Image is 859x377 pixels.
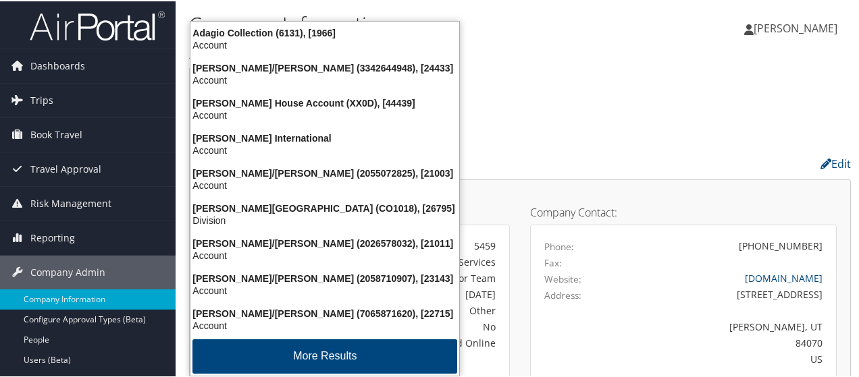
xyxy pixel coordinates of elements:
[182,306,467,318] div: [PERSON_NAME]/[PERSON_NAME] (7065871620), [22715]
[182,26,467,38] div: Adagio Collection (6131), [1966]
[182,96,467,108] div: [PERSON_NAME] House Account (XX0D), [44439]
[182,108,467,120] div: Account
[182,201,467,213] div: [PERSON_NAME][GEOGRAPHIC_DATA] (CO1018), [26795]
[619,351,823,365] div: US
[530,206,837,216] h4: Company Contact:
[189,46,350,64] a: 4Life Research
[182,143,467,155] div: Account
[182,131,467,143] div: [PERSON_NAME] International
[544,255,562,268] label: Fax:
[182,318,467,330] div: Account
[182,213,467,225] div: Division
[30,82,53,116] span: Trips
[30,151,101,185] span: Travel Approval
[30,9,165,40] img: airportal-logo.png
[182,166,467,178] div: [PERSON_NAME]/[PERSON_NAME] (2055072825), [21003]
[754,20,837,34] span: [PERSON_NAME]
[739,237,823,252] div: [PHONE_NUMBER]
[182,248,467,260] div: Account
[182,283,467,295] div: Account
[30,220,75,254] span: Reporting
[744,7,851,47] a: [PERSON_NAME]
[189,9,630,37] h1: Company Information
[821,155,851,170] a: Edit
[30,48,85,82] span: Dashboards
[619,318,823,332] div: [PERSON_NAME], UT
[182,236,467,248] div: [PERSON_NAME]/[PERSON_NAME] (2026578032), [21011]
[544,271,581,285] label: Website:
[619,286,823,300] div: [STREET_ADDRESS]
[30,185,111,219] span: Risk Management
[619,335,823,349] div: 84070
[182,73,467,85] div: Account
[182,178,467,190] div: Account
[192,338,457,372] button: More Results
[745,270,823,283] a: [DOMAIN_NAME]
[182,61,467,73] div: [PERSON_NAME]/[PERSON_NAME] (3342644948), [24433]
[544,287,581,301] label: Address:
[182,271,467,283] div: [PERSON_NAME]/[PERSON_NAME] (2058710907), [23143]
[182,38,467,50] div: Account
[544,239,574,252] label: Phone:
[30,254,105,288] span: Company Admin
[30,117,82,150] span: Book Travel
